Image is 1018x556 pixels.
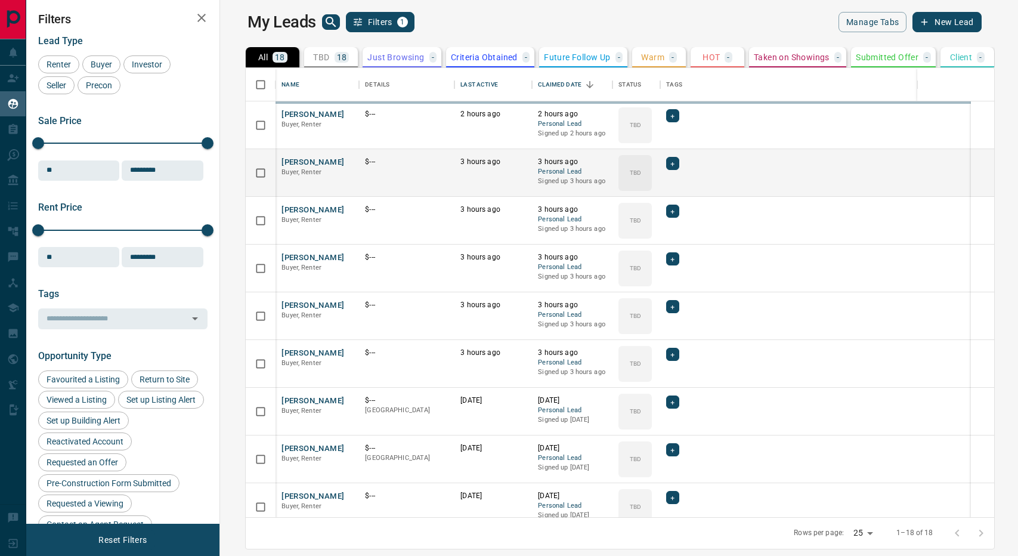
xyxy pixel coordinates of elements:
button: [PERSON_NAME] [281,443,344,455]
div: Investor [123,55,171,73]
button: Reset Filters [91,530,154,550]
p: $--- [365,300,448,310]
p: - [926,53,928,61]
div: + [666,348,679,361]
p: Submitted Offer [856,53,918,61]
p: - [432,53,434,61]
span: Return to Site [135,375,194,384]
span: Sale Price [38,115,82,126]
div: Last Active [454,68,532,101]
p: [DATE] [538,491,607,501]
div: Claimed Date [538,68,581,101]
div: Reactivated Account [38,433,132,450]
span: Buyer [86,60,116,69]
p: Signed up 3 hours ago [538,224,607,234]
p: Signed up 3 hours ago [538,367,607,377]
p: - [672,53,674,61]
p: 1–18 of 18 [896,528,933,538]
p: Client [950,53,972,61]
p: 18 [275,53,285,61]
p: TBD [630,168,641,177]
p: 3 hours ago [460,157,526,167]
p: [DATE] [460,491,526,501]
button: [PERSON_NAME] [281,491,344,502]
div: Set up Building Alert [38,412,129,430]
p: Signed up 3 hours ago [538,272,607,282]
p: TBD [630,455,641,464]
span: + [670,157,674,169]
p: Rows per page: [794,528,844,538]
p: Signed up [DATE] [538,415,607,425]
p: 2 hours ago [460,109,526,119]
p: TBD [630,216,641,225]
div: Renter [38,55,79,73]
span: Personal Lead [538,358,607,368]
button: Filters1 [346,12,414,32]
p: 3 hours ago [538,205,607,215]
span: Seller [42,81,70,90]
span: Buyer, Renter [281,168,321,176]
span: Personal Lead [538,453,607,464]
p: $--- [365,443,448,453]
p: All [258,53,268,61]
h1: My Leads [247,13,316,32]
button: Manage Tabs [838,12,906,32]
div: Status [612,68,660,101]
span: + [670,492,674,504]
span: Set up Listing Alert [122,395,200,404]
span: Buyer, Renter [281,455,321,462]
p: Signed up [DATE] [538,463,607,472]
p: 3 hours ago [460,205,526,215]
p: Future Follow Up [544,53,610,61]
span: + [670,396,674,408]
p: Signed up [DATE] [538,511,607,520]
div: Seller [38,76,75,94]
span: Personal Lead [538,167,607,177]
p: TBD [630,121,641,129]
div: Requested an Offer [38,453,126,471]
p: [DATE] [460,396,526,406]
button: [PERSON_NAME] [281,300,344,311]
span: Precon [82,81,116,90]
span: Buyer, Renter [281,216,321,224]
div: Contact an Agent Request [38,515,152,533]
span: Personal Lead [538,215,607,225]
p: - [618,53,620,61]
p: TBD [630,502,641,511]
span: Lead Type [38,35,83,47]
p: TBD [630,311,641,320]
button: [PERSON_NAME] [281,396,344,407]
p: [DATE] [538,396,607,406]
button: [PERSON_NAME] [281,157,344,168]
span: Renter [42,60,75,69]
p: [GEOGRAPHIC_DATA] [365,453,448,463]
p: 3 hours ago [538,300,607,310]
span: Rent Price [38,202,82,213]
span: Buyer, Renter [281,502,321,510]
p: $--- [365,348,448,358]
span: Investor [128,60,166,69]
span: Buyer, Renter [281,311,321,319]
p: - [525,53,527,61]
p: 3 hours ago [460,252,526,262]
div: Precon [78,76,120,94]
p: $--- [365,396,448,406]
p: [DATE] [460,443,526,453]
span: Personal Lead [538,406,607,416]
p: TBD [630,264,641,273]
p: TBD [313,53,329,61]
button: Open [187,310,203,327]
span: Buyer, Renter [281,407,321,415]
div: Pre-Construction Form Submitted [38,474,180,492]
p: 3 hours ago [538,348,607,358]
span: Buyer, Renter [281,359,321,367]
span: Viewed a Listing [42,395,111,404]
div: + [666,109,679,122]
div: Tags [660,68,962,101]
button: Sort [581,76,598,93]
span: Buyer, Renter [281,264,321,271]
span: + [670,444,674,456]
button: New Lead [912,12,981,32]
p: TBD [630,359,641,368]
p: 3 hours ago [460,300,526,310]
